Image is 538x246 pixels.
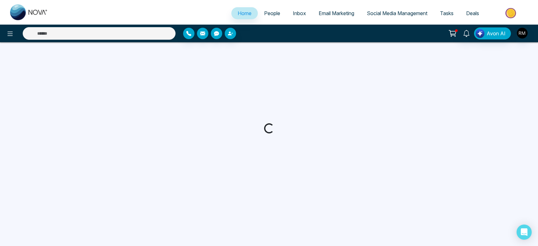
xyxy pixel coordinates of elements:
[264,10,280,16] span: People
[440,10,454,16] span: Tasks
[312,7,361,19] a: Email Marketing
[361,7,434,19] a: Social Media Management
[231,7,258,19] a: Home
[489,6,534,20] img: Market-place.gif
[474,27,511,39] button: Avon AI
[286,7,312,19] a: Inbox
[367,10,427,16] span: Social Media Management
[476,29,484,38] img: Lead Flow
[319,10,354,16] span: Email Marketing
[466,10,479,16] span: Deals
[517,28,528,38] img: User Avatar
[238,10,252,16] span: Home
[460,7,485,19] a: Deals
[517,225,532,240] div: Open Intercom Messenger
[258,7,286,19] a: People
[10,4,48,20] img: Nova CRM Logo
[293,10,306,16] span: Inbox
[487,30,506,37] span: Avon AI
[434,7,460,19] a: Tasks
